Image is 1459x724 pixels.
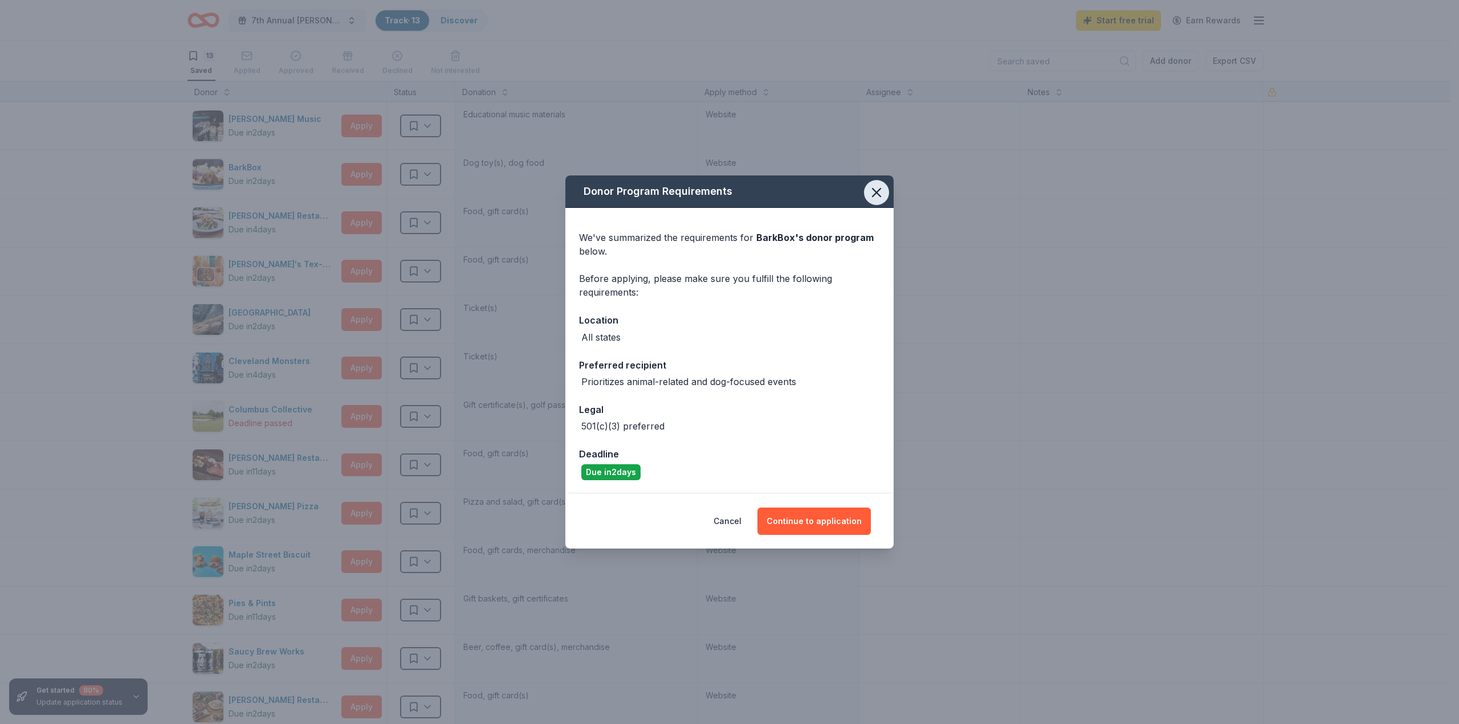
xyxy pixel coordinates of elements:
div: Deadline [579,447,880,461]
div: Prioritizes animal-related and dog-focused events [581,375,796,388]
button: Cancel [714,508,741,535]
span: BarkBox 's donor program [756,232,874,243]
div: Donor Program Requirements [565,175,894,208]
div: We've summarized the requirements for below. [579,231,880,258]
div: 501(c)(3) preferred [581,419,665,433]
div: Before applying, please make sure you fulfill the following requirements: [579,272,880,299]
div: Legal [579,402,880,417]
button: Continue to application [757,508,871,535]
div: Location [579,313,880,328]
div: Due in 2 days [581,464,641,480]
div: All states [581,330,621,344]
div: Preferred recipient [579,358,880,373]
